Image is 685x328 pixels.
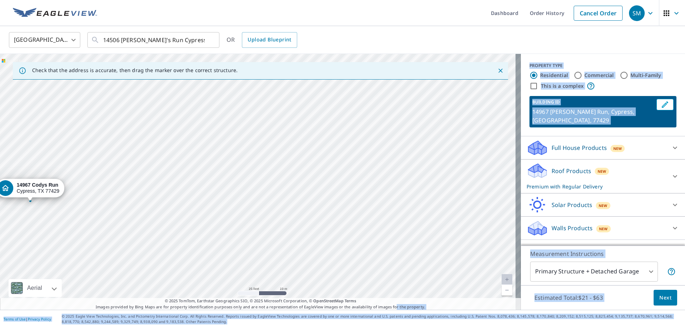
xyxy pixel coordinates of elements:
[25,279,44,297] div: Aerial
[502,274,512,285] a: Current Level 20, Zoom In Disabled
[17,182,59,188] strong: 14967 Codys Run
[103,30,205,50] input: Search by address or latitude-longitude
[529,62,676,69] div: PROPERTY TYPE
[552,224,593,232] p: Walls Products
[599,203,608,208] span: New
[541,82,584,90] label: This is a complex
[532,107,654,125] p: 14967 [PERSON_NAME] Run, Cypress, [GEOGRAPHIC_DATA], 77429
[242,32,297,48] a: Upload Blueprint
[62,314,681,324] p: © 2025 Eagle View Technologies, Inc. and Pictometry International Corp. All Rights Reserved. Repo...
[552,201,592,209] p: Solar Products
[654,290,677,306] button: Next
[345,298,356,303] a: Terms
[32,67,238,74] p: Check that the address is accurate, then drag the marker over the correct structure.
[4,317,26,322] a: Terms of Use
[527,162,679,190] div: Roof ProductsNewPremium with Regular Delivery
[313,298,343,303] a: OpenStreetMap
[598,168,607,174] span: New
[532,99,560,105] p: BUILDING ID
[574,6,623,21] a: Cancel Order
[529,290,609,306] p: Estimated Total: $21 - $63
[527,139,679,156] div: Full House ProductsNew
[530,262,658,282] div: Primary Structure + Detached Garage
[552,143,607,152] p: Full House Products
[227,32,297,48] div: OR
[13,8,97,19] img: EV Logo
[552,167,591,175] p: Roof Products
[17,182,60,194] div: Cypress, TX 77429
[527,183,666,190] p: Premium with Regular Delivery
[4,317,51,321] p: |
[540,72,568,79] label: Residential
[629,5,645,21] div: SM
[656,99,674,110] button: Edit building 1
[530,249,676,258] p: Measurement Instructions
[613,146,622,151] span: New
[496,66,505,75] button: Close
[667,267,676,276] span: Your report will include the primary structure and a detached garage if one exists.
[659,293,671,302] span: Next
[502,285,512,296] a: Current Level 20, Zoom Out
[28,317,51,322] a: Privacy Policy
[165,298,356,304] span: © 2025 TomTom, Earthstar Geographics SIO, © 2025 Microsoft Corporation, ©
[9,279,62,297] div: Aerial
[584,72,614,79] label: Commercial
[599,226,608,232] span: New
[527,219,679,237] div: Walls ProductsNew
[248,35,291,44] span: Upload Blueprint
[527,196,679,213] div: Solar ProductsNew
[9,30,80,50] div: [GEOGRAPHIC_DATA]
[630,72,661,79] label: Multi-Family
